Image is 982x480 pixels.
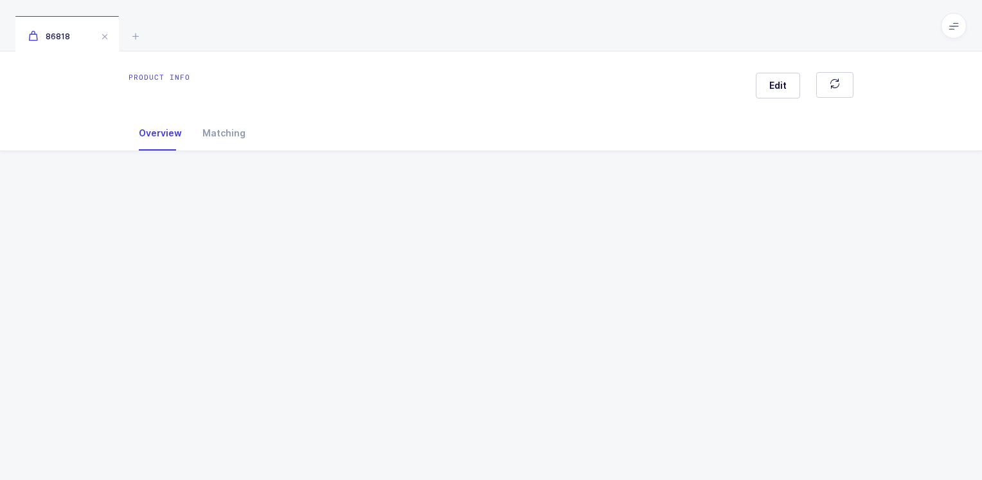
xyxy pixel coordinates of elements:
[28,32,70,41] span: 86818
[756,73,800,98] button: Edit
[129,116,192,151] div: Overview
[129,72,190,82] div: Product info
[192,116,256,151] div: Matching
[769,79,787,92] span: Edit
